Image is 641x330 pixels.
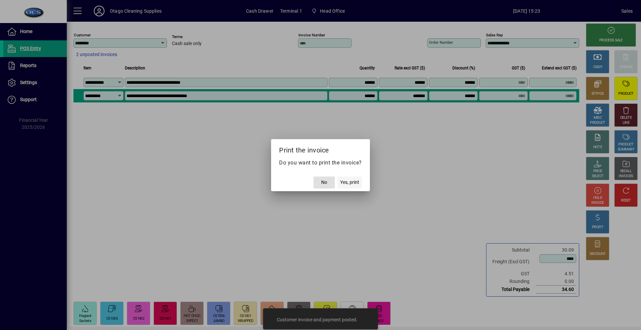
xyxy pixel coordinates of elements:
[313,177,335,189] button: No
[338,177,362,189] button: Yes, print
[271,139,370,158] h2: Print the invoice
[340,179,359,186] span: Yes, print
[321,179,327,186] span: No
[279,159,362,167] p: Do you want to print the invoice?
